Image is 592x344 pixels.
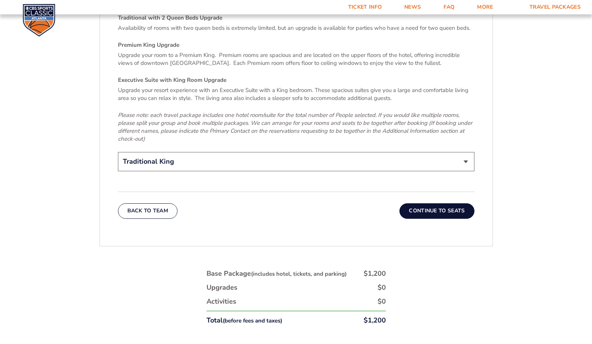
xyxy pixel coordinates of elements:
[118,111,472,143] em: Please note: each travel package includes one hotel room/suite for the total number of People sel...
[207,283,237,292] div: Upgrades
[223,317,282,324] small: (before fees and taxes)
[364,316,386,325] div: $1,200
[118,86,474,102] p: Upgrade your resort experience with an Executive Suite with a King bedroom. These spacious suites...
[251,270,347,278] small: (includes hotel, tickets, and parking)
[118,51,474,67] p: Upgrade your room to a Premium King. Premium rooms are spacious and are located on the upper floo...
[118,24,474,32] p: Availability of rooms with two queen beds is extremely limited, but an upgrade is available for p...
[118,41,474,49] h4: Premium King Upgrade
[399,203,474,218] button: Continue To Seats
[378,283,386,292] div: $0
[207,297,236,306] div: Activities
[118,14,474,22] h4: Traditional with 2 Queen Beds Upgrade
[364,269,386,278] div: $1,200
[23,4,55,37] img: CBS Sports Classic
[207,269,347,278] div: Base Package
[207,316,282,325] div: Total
[118,203,178,218] button: Back To Team
[118,76,474,84] h4: Executive Suite with King Room Upgrade
[378,297,386,306] div: $0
